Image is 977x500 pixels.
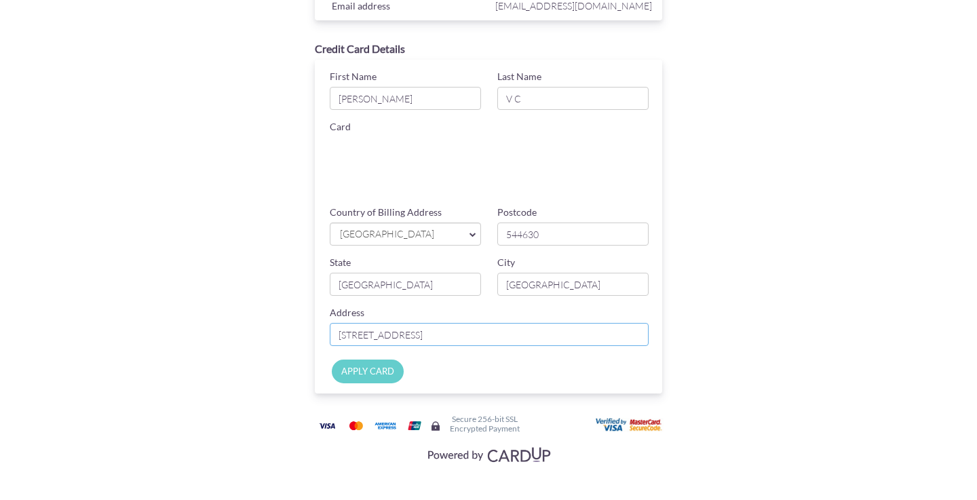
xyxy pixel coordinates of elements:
[330,206,442,219] label: Country of Billing Address
[313,417,341,434] img: Visa
[372,417,399,434] img: American Express
[343,417,370,434] img: Mastercard
[430,421,441,431] img: Secure lock
[401,417,428,434] img: Union Pay
[330,223,481,246] a: [GEOGRAPHIC_DATA]
[330,137,651,161] iframe: Secure card number input frame
[330,256,351,269] label: State
[596,418,664,433] img: User card
[330,70,377,83] label: First Name
[339,227,459,242] span: [GEOGRAPHIC_DATA]
[497,70,541,83] label: Last Name
[497,206,537,219] label: Postcode
[330,176,484,200] iframe: Secure card expiration date input frame
[332,360,404,383] input: APPLY CARD
[330,306,364,320] label: Address
[421,442,556,467] img: Visa, Mastercard
[330,120,351,134] label: Card
[315,41,662,57] div: Credit Card Details
[497,256,515,269] label: City
[500,176,654,200] iframe: Secure card security code input frame
[450,415,520,432] h6: Secure 256-bit SSL Encrypted Payment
